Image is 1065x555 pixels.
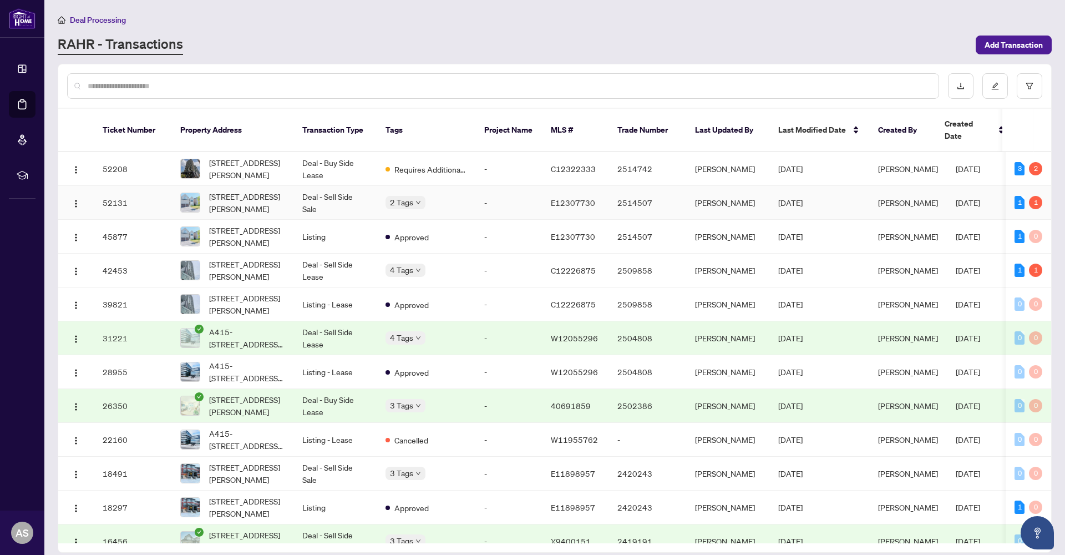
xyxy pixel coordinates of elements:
[94,186,171,220] td: 52131
[415,538,421,544] span: down
[181,532,200,551] img: thumbnail-img
[878,536,938,546] span: [PERSON_NAME]
[1015,230,1025,243] div: 1
[94,321,171,355] td: 31221
[686,152,769,186] td: [PERSON_NAME]
[608,321,686,355] td: 2504808
[415,403,421,408] span: down
[209,326,285,350] span: A415-[STREET_ADDRESS][PERSON_NAME]
[982,73,1008,99] button: edit
[551,299,596,309] span: C12226875
[390,196,413,209] span: 2 Tags
[475,355,542,389] td: -
[16,525,29,541] span: AS
[1015,399,1025,412] div: 0
[769,109,869,152] th: Last Modified Date
[778,164,803,174] span: [DATE]
[936,109,1013,152] th: Created Date
[72,233,80,242] img: Logo
[293,287,377,321] td: Listing - Lease
[778,333,803,343] span: [DATE]
[209,495,285,519] span: [STREET_ADDRESS][PERSON_NAME]
[778,502,803,512] span: [DATE]
[72,199,80,208] img: Logo
[991,82,999,90] span: edit
[878,502,938,512] span: [PERSON_NAME]
[94,491,171,524] td: 18297
[1015,264,1025,277] div: 1
[1015,467,1025,480] div: 0
[475,186,542,220] td: -
[94,152,171,186] td: 52208
[67,431,85,448] button: Logo
[72,165,80,174] img: Logo
[878,164,938,174] span: [PERSON_NAME]
[394,299,429,311] span: Approved
[475,423,542,457] td: -
[394,502,429,514] span: Approved
[1029,264,1042,277] div: 1
[878,231,938,241] span: [PERSON_NAME]
[948,73,973,99] button: download
[293,389,377,423] td: Deal - Buy Side Lease
[209,258,285,282] span: [STREET_ADDRESS][PERSON_NAME]
[1015,433,1025,446] div: 0
[67,160,85,178] button: Logo
[181,396,200,415] img: thumbnail-img
[293,186,377,220] td: Deal - Sell Side Sale
[475,457,542,491] td: -
[195,392,204,401] span: check-circle
[72,335,80,344] img: Logo
[72,267,80,276] img: Logo
[956,265,980,275] span: [DATE]
[686,254,769,287] td: [PERSON_NAME]
[1015,365,1025,379] div: 0
[686,491,769,524] td: [PERSON_NAME]
[1021,516,1054,549] button: Open asap
[878,299,938,309] span: [PERSON_NAME]
[778,299,803,309] span: [DATE]
[475,491,542,524] td: -
[608,389,686,423] td: 2502386
[58,16,65,24] span: home
[390,399,413,412] span: 3 Tags
[956,468,980,478] span: [DATE]
[94,254,171,287] td: 42453
[209,157,285,181] span: [STREET_ADDRESS][PERSON_NAME]
[67,498,85,516] button: Logo
[1029,331,1042,345] div: 0
[181,193,200,212] img: thumbnail-img
[390,264,413,276] span: 4 Tags
[475,152,542,186] td: -
[778,198,803,208] span: [DATE]
[293,109,377,152] th: Transaction Type
[72,504,80,513] img: Logo
[181,464,200,483] img: thumbnail-img
[1029,162,1042,175] div: 2
[209,427,285,452] span: A415-[STREET_ADDRESS][PERSON_NAME]
[72,538,80,547] img: Logo
[1017,73,1042,99] button: filter
[1026,82,1033,90] span: filter
[72,301,80,310] img: Logo
[957,82,965,90] span: download
[945,118,991,142] span: Created Date
[686,457,769,491] td: [PERSON_NAME]
[778,367,803,377] span: [DATE]
[878,333,938,343] span: [PERSON_NAME]
[415,200,421,205] span: down
[551,468,595,478] span: E11898957
[209,393,285,418] span: [STREET_ADDRESS][PERSON_NAME]
[956,435,980,445] span: [DATE]
[390,534,413,547] span: 3 Tags
[475,220,542,254] td: -
[686,186,769,220] td: [PERSON_NAME]
[878,265,938,275] span: [PERSON_NAME]
[415,335,421,341] span: down
[67,295,85,313] button: Logo
[94,389,171,423] td: 26350
[195,528,204,537] span: check-circle
[686,109,769,152] th: Last Updated By
[475,389,542,423] td: -
[956,502,980,512] span: [DATE]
